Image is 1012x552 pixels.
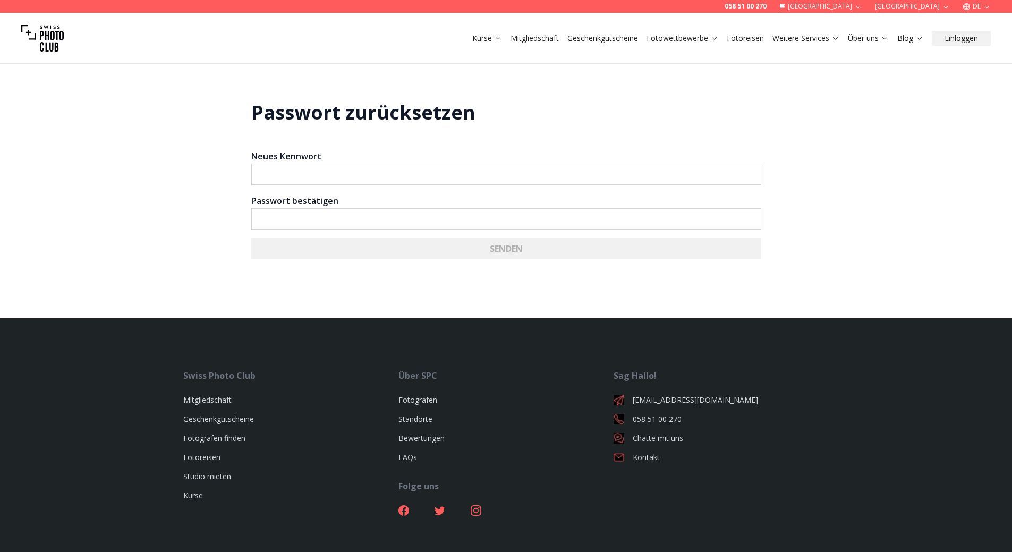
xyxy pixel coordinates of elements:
a: Über uns [848,33,889,44]
a: Geschenkgutscheine [183,414,254,424]
button: Blog [893,31,928,46]
div: Sag Hallo! [614,369,829,382]
a: Mitgliedschaft [183,395,232,405]
a: Fotografen finden [183,433,245,443]
input: Neues Kennwort [251,164,761,185]
a: Bewertungen [398,433,445,443]
button: Kurse [468,31,506,46]
button: Einloggen [932,31,991,46]
div: Über SPC [398,369,614,382]
a: Kontakt [614,452,829,463]
a: 058 51 00 270 [614,414,829,424]
input: Passwort bestätigen [251,208,761,230]
a: Kurse [183,490,203,500]
a: Studio mieten [183,471,231,481]
a: Mitgliedschaft [511,33,559,44]
a: Chatte mit uns [614,433,829,444]
strong: Passwort bestätigen [251,195,338,207]
img: Swiss photo club [21,17,64,60]
strong: Neues Kennwort [251,150,321,162]
button: Fotoreisen [722,31,768,46]
div: Folge uns [398,480,614,492]
a: Fotoreisen [727,33,764,44]
button: Über uns [844,31,893,46]
button: Fotowettbewerbe [642,31,722,46]
div: Swiss Photo Club [183,369,398,382]
a: Fotoreisen [183,452,220,462]
a: Fotowettbewerbe [647,33,718,44]
button: Mitgliedschaft [506,31,563,46]
a: 058 51 00 270 [725,2,767,11]
a: Standorte [398,414,432,424]
a: Geschenkgutscheine [567,33,638,44]
a: [EMAIL_ADDRESS][DOMAIN_NAME] [614,395,829,405]
a: Fotografen [398,395,437,405]
a: FAQs [398,452,417,462]
button: Geschenkgutscheine [563,31,642,46]
h1: Passwort zurücksetzen [251,102,761,123]
button: SENDEN [251,238,761,259]
b: SENDEN [490,242,523,255]
a: Blog [897,33,923,44]
a: Weitere Services [772,33,839,44]
button: Weitere Services [768,31,844,46]
a: Kurse [472,33,502,44]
